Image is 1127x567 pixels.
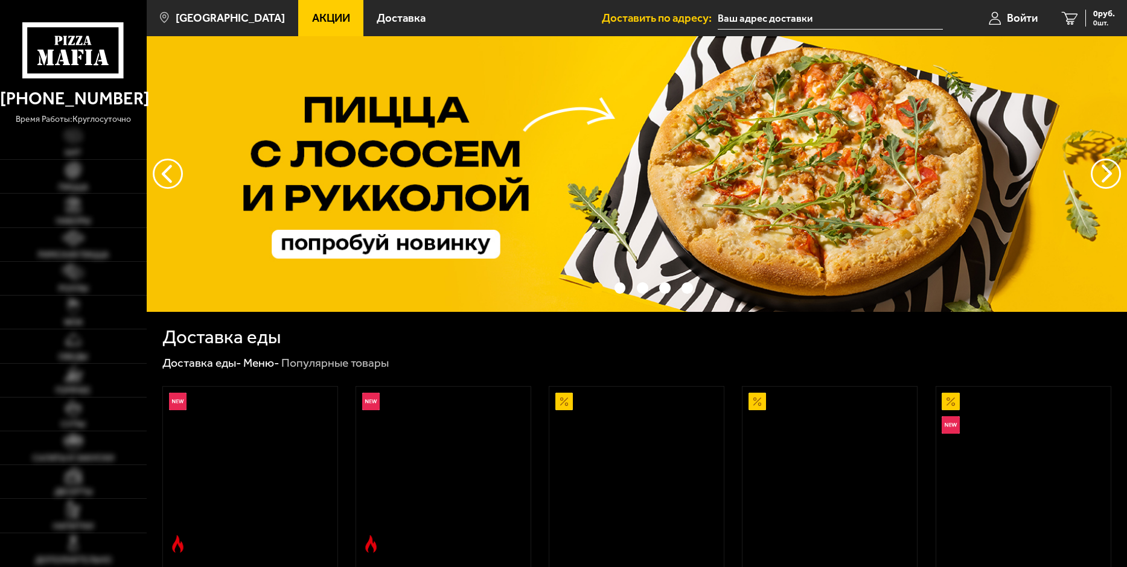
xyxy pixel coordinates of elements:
[169,393,187,410] img: Новинка
[33,454,114,463] span: Салаты и закуски
[1093,10,1115,18] span: 0 руб.
[377,13,426,24] span: Доставка
[942,393,959,410] img: Акционный
[602,13,718,24] span: Доставить по адресу:
[555,393,573,410] img: Акционный
[659,282,671,294] button: точки переключения
[243,356,279,370] a: Меню-
[749,393,766,410] img: Акционный
[65,149,81,157] span: Хит
[637,282,648,294] button: точки переключения
[38,251,109,259] span: Римская пицца
[682,282,693,294] button: точки переключения
[163,387,337,559] a: НовинкаОстрое блюдоРимская с креветками
[54,488,92,496] span: Десерты
[35,556,112,565] span: Дополнительно
[356,387,531,559] a: НовинкаОстрое блюдоРимская с мясным ассорти
[281,355,389,370] div: Популярные товары
[942,416,959,434] img: Новинка
[362,393,380,410] img: Новинка
[936,387,1111,559] a: АкционныйНовинкаВсё включено
[53,522,94,531] span: Напитки
[718,7,943,30] input: Ваш адрес доставки
[56,387,91,395] span: Горячее
[169,535,187,553] img: Острое блюдо
[312,13,350,24] span: Акции
[592,282,603,294] button: точки переключения
[162,356,241,370] a: Доставка еды-
[61,420,85,429] span: Супы
[742,387,917,559] a: АкционныйПепперони 25 см (толстое с сыром)
[153,159,183,189] button: следующий
[59,285,88,293] span: Роллы
[549,387,724,559] a: АкционныйАль-Шам 25 см (тонкое тесто)
[1091,159,1121,189] button: предыдущий
[64,318,83,327] span: WOK
[615,282,626,294] button: точки переключения
[59,353,88,361] span: Обеды
[1007,13,1038,24] span: Войти
[162,328,281,346] h1: Доставка еды
[56,217,91,226] span: Наборы
[362,535,380,553] img: Острое блюдо
[1093,19,1115,27] span: 0 шт.
[59,183,88,192] span: Пицца
[176,13,285,24] span: [GEOGRAPHIC_DATA]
